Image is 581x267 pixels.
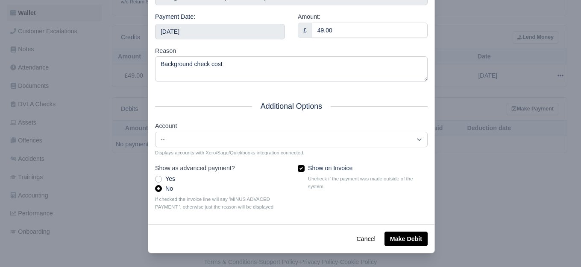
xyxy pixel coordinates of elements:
[155,163,235,173] label: Show as advanced payment?
[155,24,285,39] input: Use the arrow keys to pick a date
[155,46,176,56] label: Reason
[384,232,428,246] button: Make Debit
[155,102,428,111] h5: Additional Options
[298,23,312,38] div: £
[538,226,581,267] iframe: Chat Widget
[155,121,177,131] label: Account
[312,23,428,38] input: 0.00
[308,163,352,173] label: Show on Invoice
[165,184,173,194] label: No
[165,174,175,184] label: Yes
[155,195,285,211] small: If checked the invoice line will say 'MINUS ADVACED PAYMENT ', otherwise just the reason will be ...
[155,149,428,157] small: Displays accounts with Xero/Sage/Quickbooks integration connected.
[298,12,320,22] label: Amount:
[351,232,381,246] button: Cancel
[155,12,195,22] label: Payment Date:
[308,175,428,190] small: Uncheck if the payment was made outside of the system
